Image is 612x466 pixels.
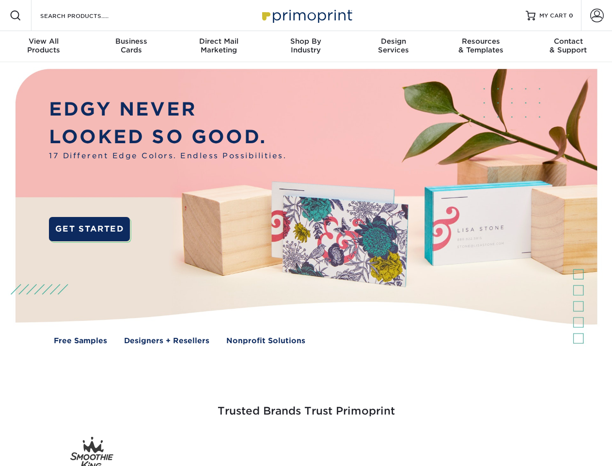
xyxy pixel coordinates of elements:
img: Primoprint [258,5,355,26]
a: Direct MailMarketing [175,31,262,62]
img: Freeform [145,453,146,453]
div: Services [350,37,437,54]
a: Free Samples [54,335,107,347]
span: Shop By [262,37,349,46]
span: 0 [569,12,573,19]
a: Contact& Support [525,31,612,62]
span: Resources [437,37,524,46]
a: Shop ByIndustry [262,31,349,62]
span: 17 Different Edge Colors. Endless Possibilities. [49,150,286,162]
span: Contact [525,37,612,46]
div: Cards [87,37,174,54]
p: EDGY NEVER [49,96,286,123]
span: Design [350,37,437,46]
p: LOOKED SO GOOD. [49,123,286,151]
div: & Support [525,37,612,54]
span: Direct Mail [175,37,262,46]
img: Google [247,453,248,453]
a: Resources& Templates [437,31,524,62]
span: Business [87,37,174,46]
span: MY CART [539,12,567,20]
a: Nonprofit Solutions [226,335,305,347]
div: Marketing [175,37,262,54]
img: Mini [339,453,340,453]
h3: Trusted Brands Trust Primoprint [23,382,590,429]
div: & Templates [437,37,524,54]
a: DesignServices [350,31,437,62]
div: Industry [262,37,349,54]
a: GET STARTED [49,217,130,241]
input: SEARCH PRODUCTS..... [39,10,134,21]
a: Designers + Resellers [124,335,209,347]
a: BusinessCards [87,31,174,62]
